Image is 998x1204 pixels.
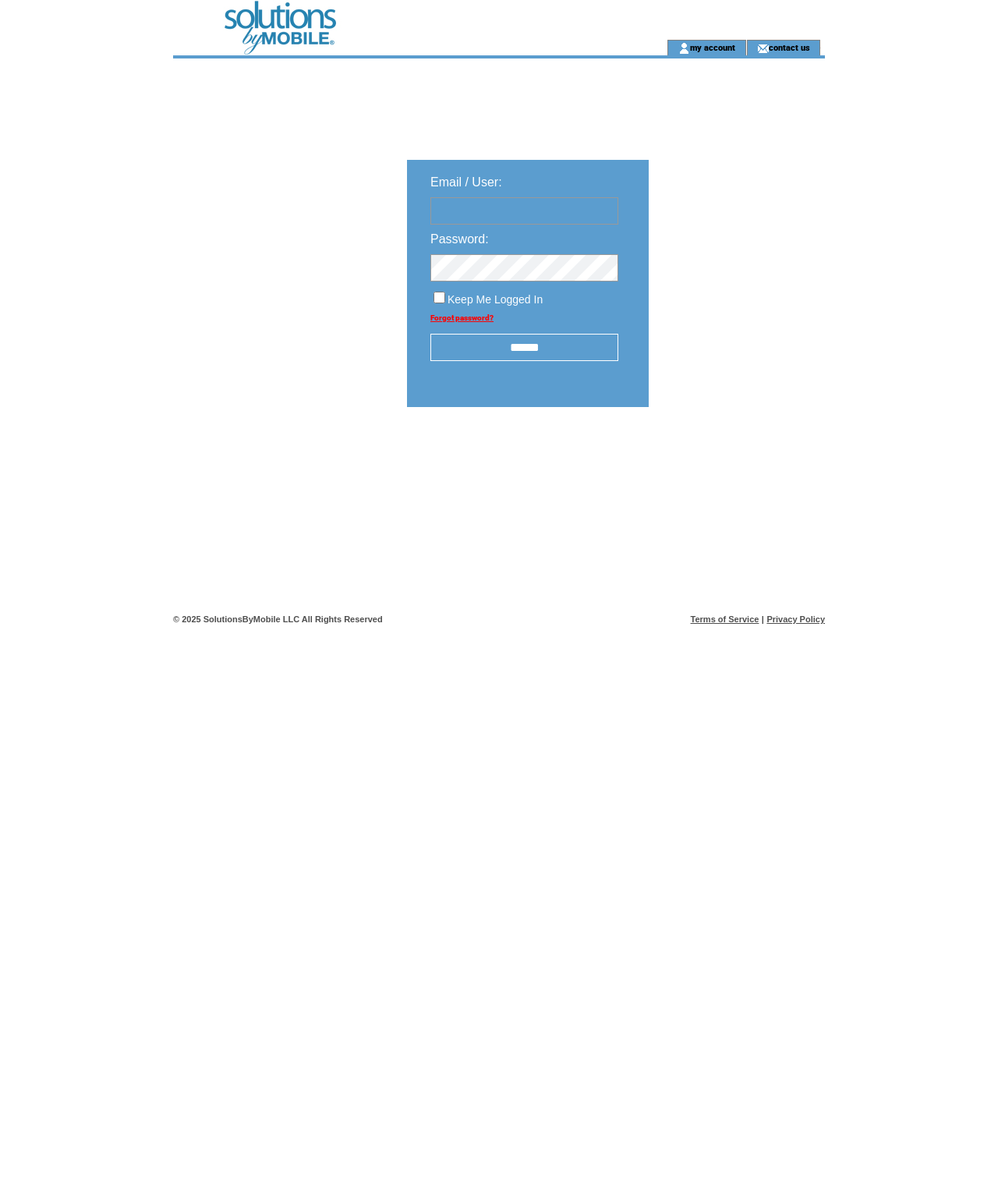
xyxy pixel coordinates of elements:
[769,42,810,52] a: contact us
[448,293,543,306] span: Keep Me Logged In
[766,614,825,624] a: Privacy Policy
[694,446,772,466] img: transparent.png;jsessionid=D08348162C082A6FDB5E6EDD7A5788C5
[173,614,383,624] span: © 2025 SolutionsByMobile LLC All Rights Reserved
[430,313,494,322] a: Forgot password?
[757,42,769,55] img: contact_us_icon.gif;jsessionid=D08348162C082A6FDB5E6EDD7A5788C5
[691,614,759,624] a: Terms of Service
[690,42,735,52] a: my account
[430,175,502,189] span: Email / User:
[678,42,690,55] img: account_icon.gif;jsessionid=D08348162C082A6FDB5E6EDD7A5788C5
[430,232,489,246] span: Password:
[762,614,764,624] span: |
